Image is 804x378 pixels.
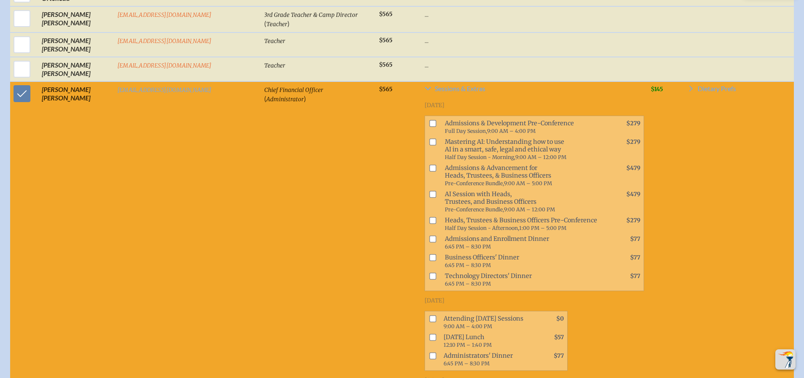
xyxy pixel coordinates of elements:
span: $479 [626,165,640,172]
span: ( [264,94,266,103]
a: [EMAIL_ADDRESS][DOMAIN_NAME] [117,11,212,19]
span: Full Day Session, [445,128,487,134]
span: $279 [626,120,640,127]
span: ( [264,19,266,27]
span: Admissions & Development Pre-Conference [441,118,606,136]
span: 6:45 PM – 8:30 PM [445,243,491,250]
span: $57 [554,334,564,341]
a: Sessions & Extras [425,85,644,95]
span: Sessions & Extras [435,85,485,92]
span: 12:10 PM – 1:40 PM [444,342,492,348]
td: [PERSON_NAME] [PERSON_NAME] [38,32,114,57]
span: $479 [626,191,640,198]
span: Teacher [264,62,285,69]
span: $565 [379,86,393,93]
span: 9:00 AM – 4:00 PM [487,128,536,134]
span: Mastering AI: Understanding how to use AI in a smart, safe, legal and ethical way [441,136,606,162]
span: [DATE] [425,297,444,304]
span: Business Officers' Dinner [441,252,606,270]
span: $145 [651,86,663,93]
td: [PERSON_NAME] [PERSON_NAME] [38,57,114,81]
span: $565 [379,11,393,18]
span: Attending [DATE] Sessions [440,313,530,332]
span: Half Day Session - Afternoon, [445,225,519,231]
a: [EMAIL_ADDRESS][DOMAIN_NAME] [117,38,212,45]
a: [EMAIL_ADDRESS][DOMAIN_NAME] [117,62,212,69]
span: $77 [554,352,564,359]
span: Technology Directors' Dinner [441,270,606,289]
span: $77 [630,254,640,261]
span: 6:45 PM – 8:30 PM [445,281,491,287]
p: ... [425,10,644,19]
span: Half Day Session - Morning, [445,154,515,160]
span: Chief Financial Officer [264,86,323,94]
span: Admissions and Enrollment Dinner [441,233,606,252]
span: $565 [379,37,393,44]
span: 3rd Grade Teacher & Camp Director [264,11,358,19]
span: [DATE] Lunch [440,332,530,350]
span: 6:45 PM – 8:30 PM [444,360,490,367]
p: ... [425,36,644,45]
span: 6:45 PM – 8:30 PM [445,262,491,268]
span: $279 [626,217,640,224]
p: ... [425,61,644,69]
span: $565 [379,61,393,68]
span: Teacher [264,38,285,45]
span: 9:00 AM – 12:00 PM [504,206,555,213]
span: $77 [630,273,640,280]
span: Teacher [266,21,287,28]
span: ) [287,19,290,27]
td: [PERSON_NAME] [PERSON_NAME] [38,6,114,32]
span: Administrators' Dinner [440,350,530,369]
span: 1:00 PM – 5:00 PM [519,225,566,231]
img: To the top [777,351,794,368]
a: Dietary Prefs [688,85,736,95]
span: Heads, Trustees & Business Officers Pre-Conference [441,215,606,233]
button: Scroll Top [775,349,796,370]
span: Admissions & Advancement for Heads, Trustees, & Business Officers [441,162,606,189]
span: Administrator [266,96,304,103]
span: Pre-Conference Bundle, [445,206,504,213]
span: AI Session with Heads, Trustees, and Business Officers [441,189,606,215]
span: 9:00 AM – 4:00 PM [444,323,492,329]
span: ) [304,94,306,103]
span: 9:00 AM – 5:00 PM [504,180,552,186]
a: [EMAIL_ADDRESS][DOMAIN_NAME] [117,86,212,94]
span: Pre-Conference Bundle, [445,180,504,186]
span: Dietary Prefs [698,85,736,92]
span: $77 [630,235,640,243]
span: 9:00 AM – 12:00 PM [515,154,566,160]
span: $0 [556,315,564,322]
span: [DATE] [425,102,444,109]
span: $279 [626,138,640,146]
